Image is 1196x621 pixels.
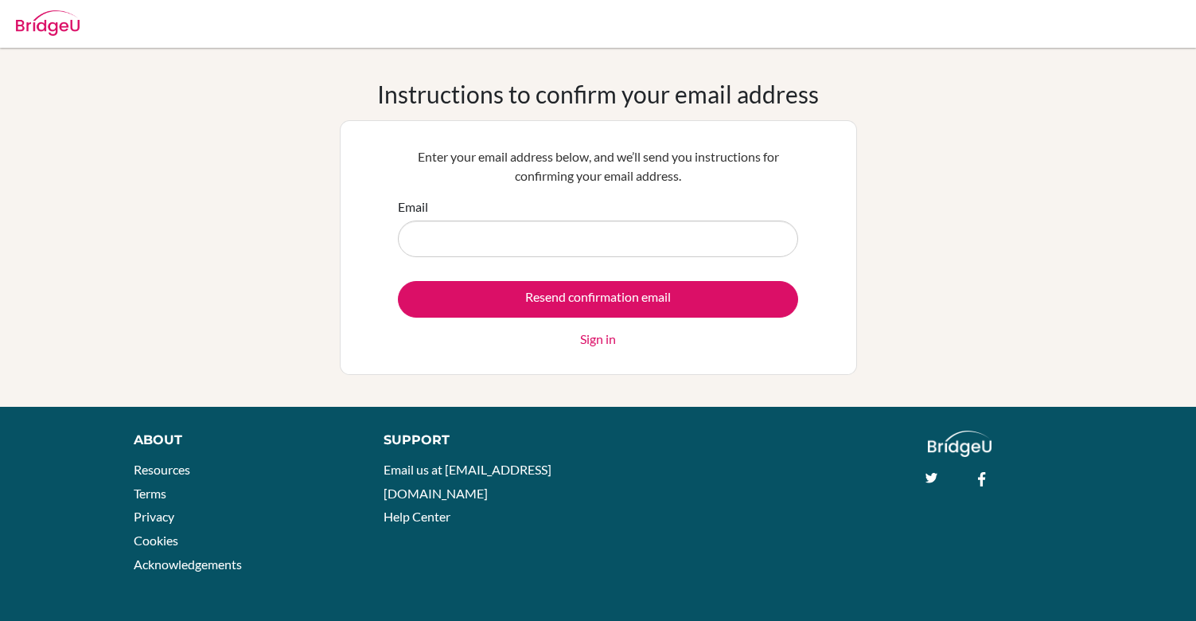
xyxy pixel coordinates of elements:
[384,431,582,450] div: Support
[134,509,174,524] a: Privacy
[580,330,616,349] a: Sign in
[928,431,992,457] img: logo_white@2x-f4f0deed5e89b7ecb1c2cc34c3e3d731f90f0f143d5ea2071677605dd97b5244.png
[398,281,798,318] input: Resend confirmation email
[134,486,166,501] a: Terms
[384,509,450,524] a: Help Center
[398,197,428,217] label: Email
[16,10,80,36] img: Bridge-U
[398,147,798,186] p: Enter your email address below, and we’ll send you instructions for confirming your email address.
[384,462,551,501] a: Email us at [EMAIL_ADDRESS][DOMAIN_NAME]
[134,533,178,548] a: Cookies
[134,431,348,450] div: About
[377,80,819,108] h1: Instructions to confirm your email address
[134,557,242,572] a: Acknowledgements
[134,462,190,477] a: Resources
